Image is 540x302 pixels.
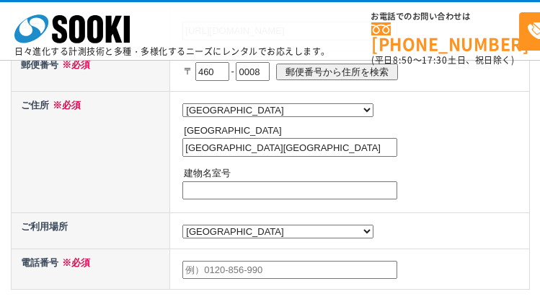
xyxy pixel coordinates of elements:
[393,53,413,66] span: 8:50
[371,53,514,66] span: (平日 ～ 土日、祝日除く)
[184,166,526,181] p: 建物名室号
[371,22,519,52] a: [PHONE_NUMBER]
[58,257,90,268] span: ※必須
[276,64,398,80] input: 郵便番号から住所を検索
[182,138,397,157] input: 例）大阪市西区西本町1-15-10
[182,261,397,280] input: 例）0120-856-990
[11,91,170,212] th: ご住所
[11,213,170,249] th: ご利用場所
[184,124,526,139] p: [GEOGRAPHIC_DATA]
[58,59,90,70] span: ※必須
[14,47,330,56] p: 日々進化する計測技術と多種・多様化するニーズにレンタルでお応えします。
[236,62,270,81] input: 0005
[184,56,526,87] p: 〒 -
[182,225,373,238] select: /* 20250204 MOD ↑ */ /* 20241122 MOD ↑ */
[195,62,229,81] input: 550
[49,100,81,111] span: ※必須
[371,12,519,21] span: お電話でのお問い合わせは
[422,53,448,66] span: 17:30
[11,249,170,289] th: 電話番号
[11,51,170,91] th: 郵便番号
